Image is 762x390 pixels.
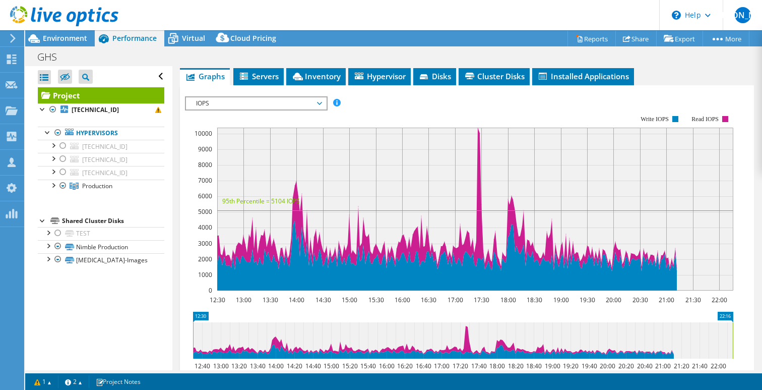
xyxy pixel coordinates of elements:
span: Production [82,182,112,190]
span: [TECHNICAL_ID] [82,169,128,177]
span: Hypervisor [353,71,406,81]
text: 14:00 [289,296,304,304]
text: 15:20 [342,362,358,370]
text: 13:40 [250,362,266,370]
text: 21:00 [655,362,671,370]
text: 12:30 [210,296,225,304]
text: 19:00 [553,296,569,304]
text: 9000 [198,145,212,153]
text: 12:40 [195,362,210,370]
a: Reports [567,31,616,46]
span: Servers [238,71,279,81]
text: 15:40 [360,362,376,370]
text: 18:30 [527,296,542,304]
span: Inventory [291,71,341,81]
a: TEST [38,227,164,240]
text: 20:40 [637,362,653,370]
text: 21:40 [692,362,708,370]
a: 1 [27,375,58,388]
text: 20:30 [632,296,648,304]
text: 16:30 [421,296,436,304]
span: Virtual [182,33,205,43]
span: Environment [43,33,87,43]
text: 0 [209,286,212,295]
text: 4000 [198,223,212,232]
text: 5000 [198,207,212,216]
a: [MEDICAL_DATA]-Images [38,253,164,266]
a: Project Notes [89,375,148,388]
span: Performance [112,33,157,43]
text: 15:00 [324,362,339,370]
text: 2000 [198,255,212,263]
text: 18:20 [508,362,524,370]
a: 2 [58,375,89,388]
span: [TECHNICAL_ID] [82,155,128,164]
text: 21:00 [659,296,674,304]
span: Disks [418,71,451,81]
text: 21:20 [674,362,689,370]
a: Production [38,180,164,193]
text: 13:30 [263,296,278,304]
span: [TECHNICAL_ID] [82,142,128,151]
text: 8000 [198,160,212,169]
text: 19:40 [582,362,597,370]
span: IOPS [191,97,321,109]
text: 17:20 [453,362,468,370]
h1: GHS [33,51,73,63]
text: 22:00 [711,362,726,370]
text: 16:00 [395,296,410,304]
text: 15:00 [342,296,357,304]
text: 20:20 [618,362,634,370]
text: 3000 [198,239,212,248]
text: 10000 [195,129,212,138]
a: Hypervisors [38,127,164,140]
text: 14:00 [268,362,284,370]
text: Read IOPS [692,116,719,123]
text: 20:00 [600,362,615,370]
a: More [703,31,749,46]
text: 15:30 [368,296,384,304]
b: [TECHNICAL_ID] [72,105,119,114]
text: 13:00 [213,362,229,370]
a: Project [38,87,164,103]
text: 18:40 [526,362,542,370]
a: [TECHNICAL_ID] [38,166,164,179]
text: 22:00 [712,296,727,304]
a: [TECHNICAL_ID] [38,153,164,166]
text: 17:00 [434,362,450,370]
text: 17:00 [448,296,463,304]
text: Write IOPS [641,116,669,123]
text: 16:20 [397,362,413,370]
text: 18:00 [489,362,505,370]
svg: \n [672,11,681,20]
a: Share [615,31,657,46]
text: 19:20 [563,362,579,370]
text: 14:20 [287,362,302,370]
text: 17:30 [474,296,489,304]
text: 17:40 [471,362,487,370]
text: 16:00 [379,362,395,370]
text: 7000 [198,176,212,185]
text: 95th Percentile = 5104 IOPS [222,197,300,205]
text: 13:20 [231,362,247,370]
text: 14:30 [315,296,331,304]
text: 19:30 [580,296,595,304]
a: Nimble Production [38,240,164,253]
span: Cloud Pricing [230,33,276,43]
span: Cluster Disks [464,71,525,81]
span: Graphs [185,71,225,81]
text: 18:00 [500,296,516,304]
text: 6000 [198,192,212,200]
text: 21:30 [685,296,701,304]
a: [TECHNICAL_ID] [38,103,164,117]
text: 14:40 [305,362,321,370]
text: 19:00 [545,362,560,370]
span: Installed Applications [537,71,629,81]
a: [TECHNICAL_ID] [38,140,164,153]
text: 13:00 [236,296,251,304]
text: 16:40 [416,362,431,370]
div: Shared Cluster Disks [62,215,164,227]
a: Export [656,31,703,46]
text: 20:00 [606,296,621,304]
span: [PERSON_NAME] [735,7,751,23]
